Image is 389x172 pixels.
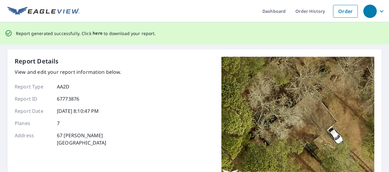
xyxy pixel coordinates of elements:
p: 7 [57,120,60,127]
p: AA2D [57,83,70,90]
p: Report Date [15,107,51,115]
p: Address [15,132,51,146]
p: Report Details [15,57,59,66]
button: here [93,30,103,37]
img: EV Logo [7,7,80,16]
p: Planes [15,120,51,127]
p: [DATE] 8:10:47 PM [57,107,99,115]
p: 67773876 [57,95,79,102]
p: View and edit your report information below. [15,68,121,76]
a: Order [333,5,358,18]
p: 67 [PERSON_NAME] [GEOGRAPHIC_DATA] [57,132,106,146]
p: Report generated successfully. Click to download your report. [16,30,156,37]
p: Report Type [15,83,51,90]
p: Report ID [15,95,51,102]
